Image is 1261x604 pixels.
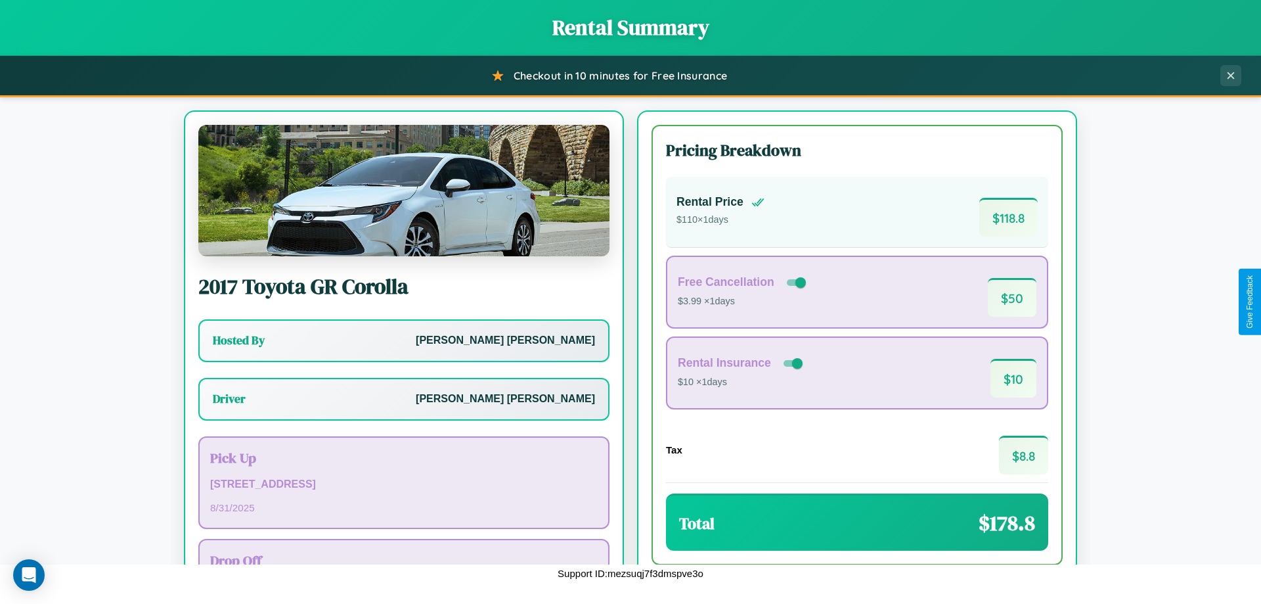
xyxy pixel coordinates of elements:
h3: Driver [213,391,246,407]
span: $ 178.8 [979,509,1035,538]
h4: Rental Insurance [678,356,771,370]
div: Open Intercom Messenger [13,559,45,591]
h4: Tax [666,444,682,455]
span: $ 118.8 [979,198,1038,237]
h3: Pick Up [210,448,598,467]
h4: Rental Price [676,195,743,209]
p: Support ID: mezsuqj7f3dmspve3o [558,565,703,582]
span: Checkout in 10 minutes for Free Insurance [514,69,727,82]
p: [PERSON_NAME] [PERSON_NAME] [416,390,595,409]
h3: Total [679,513,715,534]
p: [PERSON_NAME] [PERSON_NAME] [416,331,595,350]
p: $ 110 × 1 days [676,212,764,229]
h3: Drop Off [210,551,598,570]
p: [STREET_ADDRESS] [210,475,598,494]
h3: Pricing Breakdown [666,139,1048,161]
span: $ 8.8 [999,436,1048,475]
p: $10 × 1 days [678,374,805,391]
div: Give Feedback [1245,275,1254,329]
h2: 2017 Toyota GR Corolla [198,272,609,301]
h1: Rental Summary [13,13,1248,42]
span: $ 50 [988,278,1036,317]
p: 8 / 31 / 2025 [210,499,598,517]
h4: Free Cancellation [678,275,774,289]
p: $3.99 × 1 days [678,293,808,310]
h3: Hosted By [213,333,265,348]
img: Toyota GR Corolla [198,125,609,256]
span: $ 10 [990,359,1036,398]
